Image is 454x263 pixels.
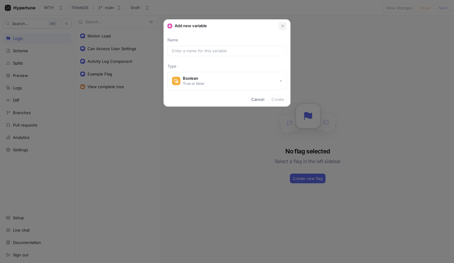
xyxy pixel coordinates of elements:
span: Create [271,98,284,101]
input: Enter a name for this variable [172,48,282,54]
p: Type [167,63,287,69]
p: Add new variable [175,23,207,29]
span: Cancel [251,98,264,101]
button: BooleanTrue or false [167,72,287,90]
p: Name [167,37,287,43]
div: True or false [183,81,204,86]
button: Create [269,95,287,104]
button: Cancel [249,95,267,104]
div: Boolean [183,76,204,81]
